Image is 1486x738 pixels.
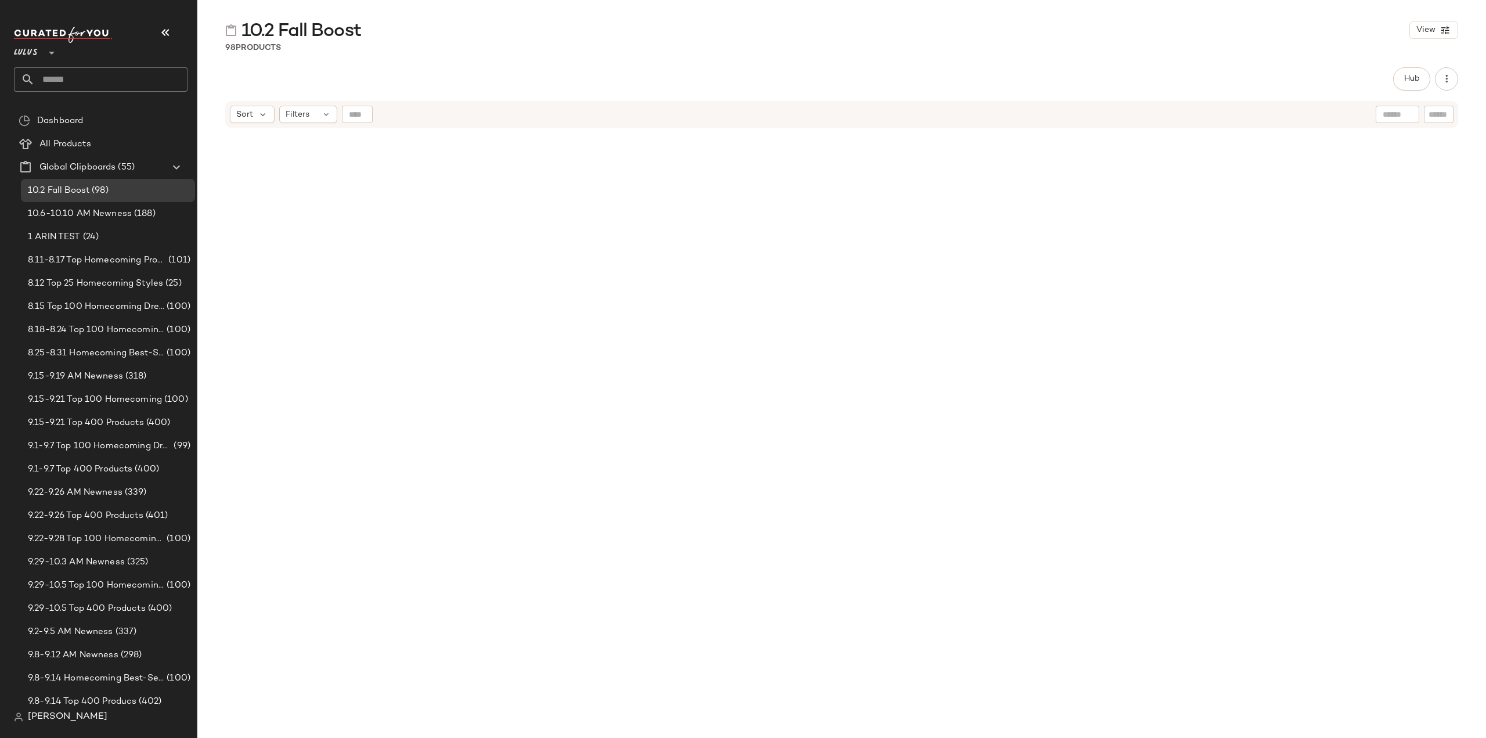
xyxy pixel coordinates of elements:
[1404,74,1420,84] span: Hub
[1393,67,1430,91] button: Hub
[123,370,147,383] span: (318)
[19,115,30,127] img: svg%3e
[1409,21,1458,39] button: View
[164,579,190,592] span: (100)
[1416,26,1435,35] span: View
[28,602,146,615] span: 9.29-10.5 Top 400 Products
[28,370,123,383] span: 9.15-9.19 AM Newness
[166,254,190,267] span: (101)
[122,486,147,499] span: (339)
[28,440,171,453] span: 9.1-9.7 Top 100 Homecoming Dresses
[164,347,190,360] span: (100)
[28,323,164,337] span: 8.18-8.24 Top 100 Homecoming Dresses
[225,42,281,54] div: Products
[28,184,89,197] span: 10.2 Fall Boost
[14,39,38,60] span: Lulus
[28,231,81,244] span: 1 ARIN TEST
[116,161,135,174] span: (55)
[136,695,161,708] span: (402)
[37,114,83,128] span: Dashboard
[144,416,171,430] span: (400)
[164,672,190,685] span: (100)
[113,625,137,639] span: (337)
[28,710,107,724] span: [PERSON_NAME]
[132,463,159,476] span: (400)
[28,649,118,662] span: 9.8-9.12 AM Newness
[28,579,164,592] span: 9.29-10.5 Top 100 Homecoming Products
[28,509,143,523] span: 9.22-9.26 Top 400 Products
[14,27,113,43] img: cfy_white_logo.C9jOOHJF.svg
[28,486,122,499] span: 9.22-9.26 AM Newness
[89,184,109,197] span: (98)
[241,20,361,43] span: 10.2 Fall Boost
[225,24,237,36] img: svg%3e
[132,207,156,221] span: (188)
[225,44,236,52] span: 98
[28,207,132,221] span: 10.6-10.10 AM Newness
[28,300,164,314] span: 8.15 Top 100 Homecoming Dresses
[28,672,164,685] span: 9.8-9.14 Homecoming Best-Sellers
[81,231,99,244] span: (24)
[164,323,190,337] span: (100)
[28,393,162,406] span: 9.15-9.21 Top 100 Homecoming
[28,416,144,430] span: 9.15-9.21 Top 400 Products
[39,161,116,174] span: Global Clipboards
[39,138,91,151] span: All Products
[28,277,163,290] span: 8.12 Top 25 Homecoming Styles
[286,109,309,121] span: Filters
[28,556,125,569] span: 9.29-10.3 AM Newness
[125,556,149,569] span: (325)
[143,509,168,523] span: (401)
[236,109,253,121] span: Sort
[28,347,164,360] span: 8.25-8.31 Homecoming Best-Sellers
[163,277,182,290] span: (25)
[162,393,188,406] span: (100)
[28,695,136,708] span: 9.8-9.14 Top 400 Producs
[28,254,166,267] span: 8.11-8.17 Top Homecoming Product
[28,625,113,639] span: 9.2-9.5 AM Newness
[118,649,142,662] span: (298)
[14,712,23,722] img: svg%3e
[164,300,190,314] span: (100)
[171,440,190,453] span: (99)
[28,532,164,546] span: 9.22-9.28 Top 100 Homecoming Dresses
[146,602,172,615] span: (400)
[28,463,132,476] span: 9.1-9.7 Top 400 Products
[164,532,190,546] span: (100)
